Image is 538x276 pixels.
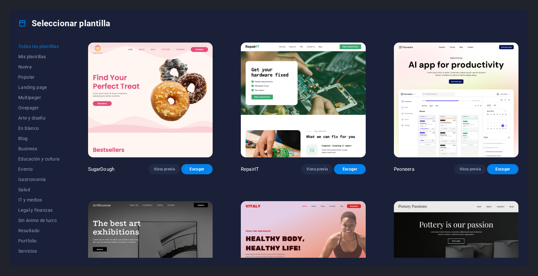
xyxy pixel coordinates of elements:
span: Mis plantillas [18,54,60,59]
button: Onepager [18,103,60,113]
button: IT y medios [18,195,60,205]
span: Landing page [18,85,60,90]
span: Educación y cultura [18,156,60,162]
span: Nueva [18,64,60,69]
span: Resultado [18,228,60,233]
button: Escoger [181,164,213,174]
button: Landing page [18,82,60,92]
span: Sin ánimo de lucro [18,218,60,223]
span: Portfolio [18,238,60,243]
p: SugarDough [88,166,114,172]
span: IT y medios [18,197,60,202]
span: Blog [18,136,60,141]
button: Tienda [18,256,60,266]
span: Todas las plantillas [18,44,60,49]
button: Mis plantillas [18,51,60,62]
button: Multipager [18,92,60,103]
button: Todas las plantillas [18,41,60,51]
img: Peoneera [394,43,518,157]
button: Arte y diseño [18,113,60,123]
span: Escoger [186,167,208,172]
span: Vista previa [306,167,328,172]
button: Educación y cultura [18,154,60,164]
button: Salud [18,185,60,195]
button: Blog [18,133,60,144]
button: En blanco [18,123,60,133]
span: Legal y finanzas [18,208,60,213]
button: Vista previa [301,164,333,174]
p: RepairIT [241,166,259,172]
button: Portfolio [18,236,60,246]
img: RepairIT [241,43,365,157]
span: Onepager [18,105,60,110]
span: Escoger [339,167,360,172]
button: Gastronomía [18,174,60,185]
span: Vista previa [154,167,175,172]
span: Popular [18,75,60,80]
span: Evento [18,167,60,172]
button: Resultado [18,225,60,236]
button: Business [18,144,60,154]
span: Business [18,146,60,151]
button: Escoger [334,164,365,174]
button: Servicios [18,246,60,256]
span: Salud [18,187,60,192]
h4: Seleccionar plantilla [18,18,110,28]
button: Sin ánimo de lucro [18,215,60,225]
span: Arte y diseño [18,115,60,121]
span: En blanco [18,126,60,131]
button: Evento [18,164,60,174]
button: Legal y finanzas [18,205,60,215]
p: Peoneera [394,166,414,172]
button: Nueva [18,62,60,72]
button: Popular [18,72,60,82]
span: Gastronomía [18,177,60,182]
span: Multipager [18,95,60,100]
span: Servicios [18,248,60,254]
img: SugarDough [88,43,213,157]
button: Vista previa [149,164,180,174]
